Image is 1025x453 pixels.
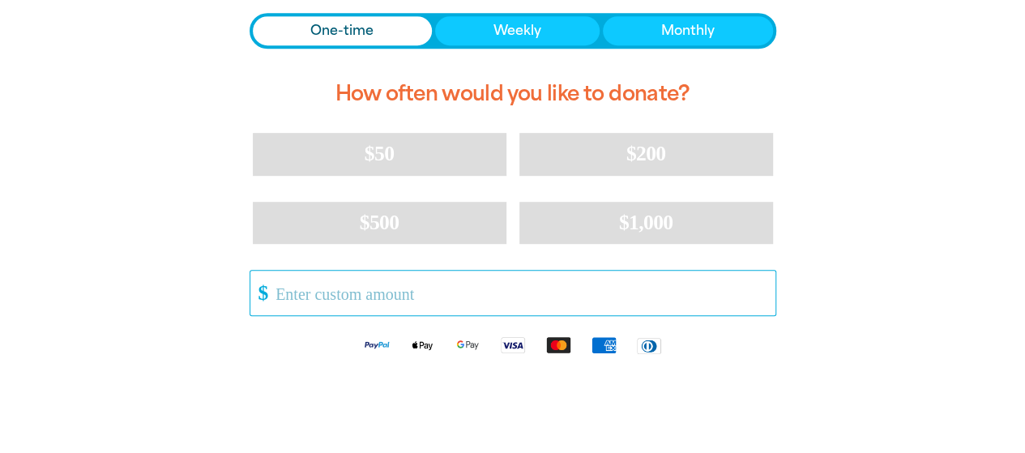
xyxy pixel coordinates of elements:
[519,202,773,244] button: $1,000
[603,16,773,45] button: Monthly
[619,211,673,234] span: $1,000
[445,335,490,354] img: Google Pay logo
[490,335,536,354] img: Visa logo
[626,336,672,355] img: Diners Club logo
[360,211,399,234] span: $500
[310,21,374,41] span: One-time
[399,335,445,354] img: Apple Pay logo
[581,335,626,354] img: American Express logo
[253,202,506,244] button: $500
[354,335,399,354] img: Paypal logo
[661,21,715,41] span: Monthly
[519,133,773,175] button: $200
[250,275,268,311] span: $
[250,323,776,367] div: Available payment methods
[626,142,666,165] span: $200
[493,21,541,41] span: Weekly
[253,133,506,175] button: $50
[253,16,433,45] button: One-time
[264,271,775,315] input: Enter custom amount
[250,13,776,49] div: Donation frequency
[536,335,581,354] img: Mastercard logo
[435,16,600,45] button: Weekly
[365,142,394,165] span: $50
[250,68,776,120] h2: How often would you like to donate?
